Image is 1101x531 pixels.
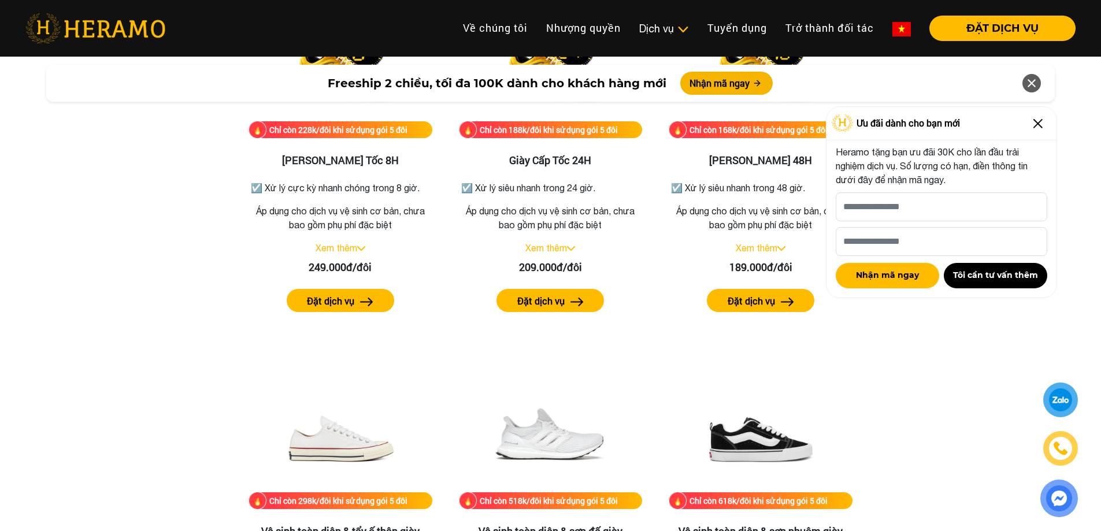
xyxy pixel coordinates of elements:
[459,259,643,275] div: 209.000đ/đôi
[25,13,165,43] img: heramo-logo.png
[307,294,354,308] label: Đặt dịch vụ
[249,289,432,312] a: Đặt dịch vụ arrow
[517,294,565,308] label: Đặt dịch vụ
[251,181,430,195] p: ☑️ Xử lý cực kỳ nhanh chóng trong 8 giờ.
[669,492,687,510] img: fire.png
[669,259,852,275] div: 189.000đ/đôi
[459,492,477,510] img: fire.png
[283,377,398,492] img: Vệ sinh toàn diện & tẩy ố thân giày
[680,72,773,95] button: Nhận mã ngay
[537,16,630,40] a: Nhượng quyền
[1054,442,1067,455] img: phone-icon
[669,204,852,232] p: Áp dụng cho dịch vụ vệ sinh cơ bản, chưa bao gồm phụ phí đặc biệt
[689,495,828,507] div: Chỉ còn 618k/đôi khi sử dụng gói 5 đôi
[728,294,775,308] label: Đặt dịch vụ
[836,263,939,288] button: Nhận mã ngay
[567,246,575,251] img: arrow_down.svg
[269,495,407,507] div: Chỉ còn 298k/đôi khi sử dụng gói 5 đôi
[689,124,828,136] div: Chỉ còn 168k/đôi khi sử dụng gói 5 đôi
[777,246,785,251] img: arrow_down.svg
[459,154,643,167] h3: Giày Cấp Tốc 24H
[496,289,604,312] button: Đặt dịch vụ
[269,124,407,136] div: Chỉ còn 228k/đôi khi sử dụng gói 5 đôi
[570,298,584,306] img: arrow
[1029,114,1047,133] img: Close
[454,16,537,40] a: Về chúng tôi
[316,243,357,253] a: Xem thêm
[857,116,960,130] span: Ưu đãi dành cho bạn mới
[525,243,567,253] a: Xem thêm
[357,246,365,251] img: arrow_down.svg
[781,298,794,306] img: arrow
[698,16,776,40] a: Tuyển dụng
[929,16,1076,41] button: ĐẶT DỊCH VỤ
[249,204,432,232] p: Áp dụng cho dịch vụ vệ sinh cơ bản, chưa bao gồm phụ phí đặc biệt
[892,22,911,36] img: vn-flag.png
[671,181,850,195] p: ☑️ Xử lý siêu nhanh trong 48 giờ.
[459,204,643,232] p: Áp dụng cho dịch vụ vệ sinh cơ bản, chưa bao gồm phụ phí đặc biệt
[1045,433,1076,464] a: phone-icon
[703,377,818,492] img: Vệ sinh toàn diện & sơn nhuộm giày
[249,492,266,510] img: fire.png
[669,121,687,139] img: fire.png
[669,289,852,312] a: Đặt dịch vụ arrow
[707,289,814,312] button: Đặt dịch vụ
[832,114,854,132] img: Logo
[461,181,640,195] p: ☑️ Xử lý siêu nhanh trong 24 giờ.
[492,377,608,492] img: Vệ sinh toàn diện & sơn đế giày
[836,145,1047,187] p: Heramo tặng bạn ưu đãi 30K cho lần đầu trải nghiệm dịch vụ. Số lượng có hạn, điền thông tin dưới ...
[360,298,373,306] img: arrow
[639,21,689,36] div: Dịch vụ
[459,289,643,312] a: Đặt dịch vụ arrow
[249,154,432,167] h3: [PERSON_NAME] Tốc 8H
[249,259,432,275] div: 249.000đ/đôi
[249,121,266,139] img: fire.png
[736,243,777,253] a: Xem thêm
[776,16,883,40] a: Trở thành đối tác
[677,24,689,35] img: subToggleIcon
[287,289,394,312] button: Đặt dịch vụ
[459,121,477,139] img: fire.png
[944,263,1047,288] button: Tôi cần tư vấn thêm
[480,124,618,136] div: Chỉ còn 188k/đôi khi sử dụng gói 5 đôi
[920,23,1076,34] a: ĐẶT DỊCH VỤ
[669,154,852,167] h3: [PERSON_NAME] 48H
[480,495,618,507] div: Chỉ còn 518k/đôi khi sử dụng gói 5 đôi
[328,75,666,92] span: Freeship 2 chiều, tối đa 100K dành cho khách hàng mới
